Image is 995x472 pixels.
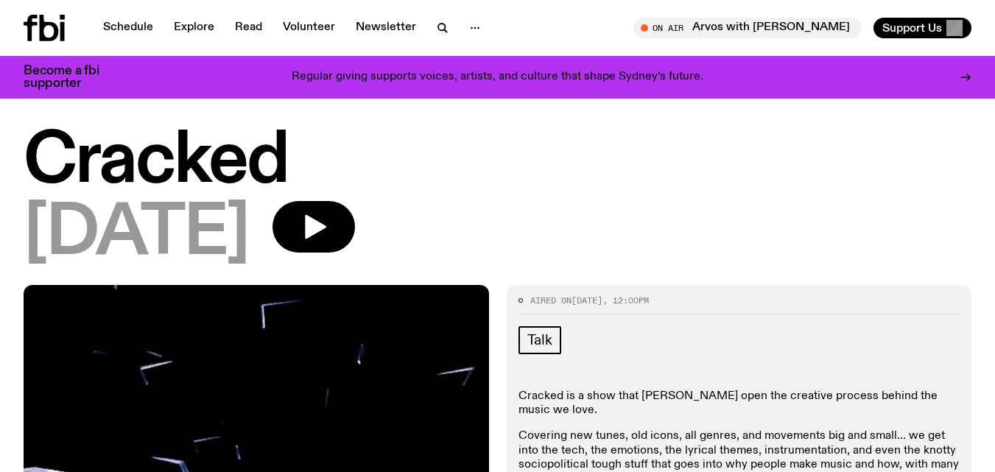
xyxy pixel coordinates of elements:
span: Support Us [882,21,942,35]
span: Aired on [530,295,572,306]
button: Support Us [873,18,971,38]
a: Newsletter [347,18,425,38]
button: On AirArvos with [PERSON_NAME] [633,18,862,38]
a: Schedule [94,18,162,38]
span: [DATE] [24,201,249,267]
h1: Cracked [24,129,971,195]
span: Talk [527,332,552,348]
h3: Become a fbi supporter [24,65,118,90]
a: Talk [518,326,561,354]
a: Read [226,18,271,38]
span: , 12:00pm [602,295,649,306]
p: Cracked is a show that [PERSON_NAME] open the creative process behind the music we love. [518,390,960,418]
a: Explore [165,18,223,38]
span: [DATE] [572,295,602,306]
p: Regular giving supports voices, artists, and culture that shape Sydney’s future. [292,71,703,84]
a: Volunteer [274,18,344,38]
